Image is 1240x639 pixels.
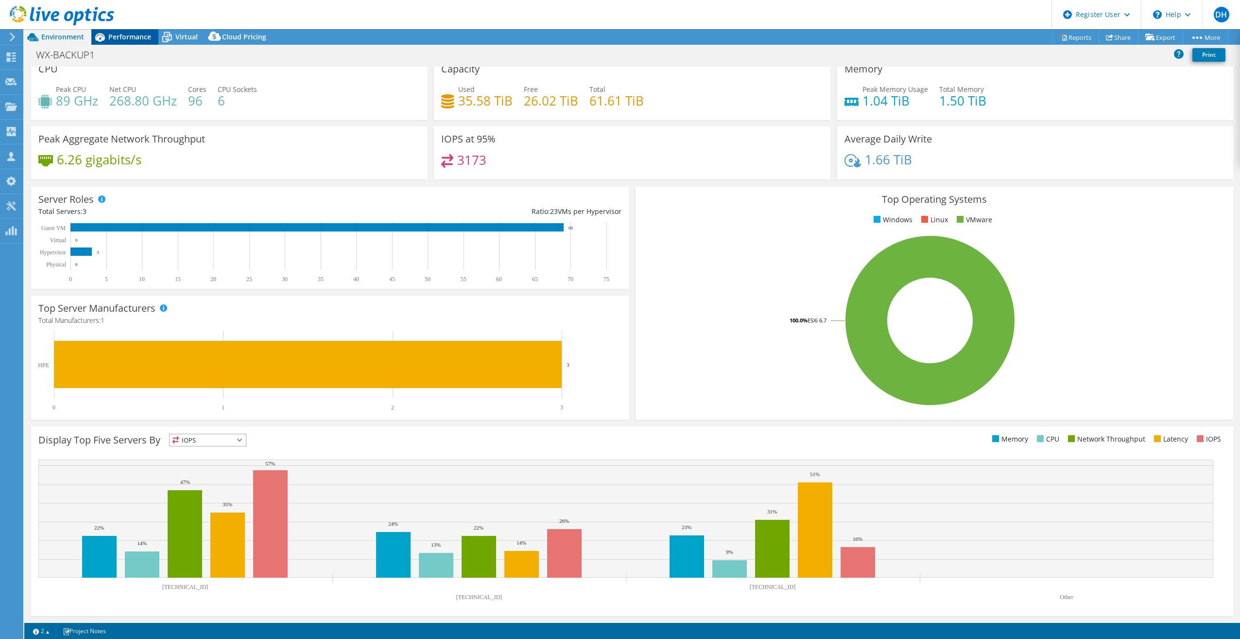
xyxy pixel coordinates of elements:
text: 55 [461,276,466,283]
h4: 1.66 TiB [865,154,912,165]
span: 1 [101,316,104,325]
span: Total Memory [939,85,984,94]
span: Net CPU [109,85,136,94]
span: Total [589,85,605,94]
h4: 1.04 TiB [862,95,928,106]
text: 57% [265,461,275,466]
h4: 6.26 gigabits/s [57,154,141,165]
span: Peak Memory Usage [862,85,928,94]
span: Used [458,85,475,94]
h4: 35.58 TiB [458,95,513,106]
li: Network Throughput [1066,434,1145,444]
h3: Average Daily Write [844,134,932,144]
li: IOPS [1194,434,1221,444]
text: 23% [682,524,691,530]
span: Environment [41,32,84,41]
text: 47% [180,479,190,485]
h4: 26.02 TiB [524,95,578,106]
a: More [1183,30,1228,45]
text: 14% [517,540,526,546]
text: 24% [388,521,398,527]
tspan: 100.0% [790,317,808,324]
h3: IOPS at 95% [441,134,496,144]
h1: WX-BACKUP1 [32,50,110,60]
text: 40 [353,276,359,283]
text: HPE [38,362,49,369]
text: Virtual [50,237,67,244]
text: Other [1060,594,1073,601]
text: 15 [175,276,181,283]
a: Project Notes [56,625,113,637]
text: 9% [726,549,733,555]
text: 3 [560,404,563,411]
span: Cloud Pricing [222,32,266,41]
text: [TECHNICAL_ID] [162,584,208,590]
text: 22% [474,525,483,531]
a: Share [1099,30,1138,45]
text: 35 [318,276,324,283]
text: 31% [767,509,777,515]
text: 26% [559,518,569,524]
a: 2 [26,625,56,637]
h4: 61.61 TiB [589,95,644,106]
span: 3 [83,207,86,216]
span: Performance [108,32,151,41]
text: 0 [75,238,78,243]
h3: Memory [844,64,882,74]
li: Memory [990,434,1028,444]
text: 25 [246,276,252,283]
h3: CPU [38,64,58,74]
tspan: ESXi 6.7 [808,317,827,324]
li: Windows [871,214,913,225]
h3: Capacity [441,64,480,74]
text: 30 [282,276,288,283]
h4: 3173 [457,155,486,165]
h4: 1.50 TiB [939,95,986,106]
li: Linux [919,214,948,225]
span: Cores [188,85,207,94]
text: 10 [139,276,145,283]
text: 75 [603,276,609,283]
li: CPU [1034,434,1059,444]
text: 3 [97,250,99,255]
text: 13% [431,542,441,548]
a: Export [1138,30,1183,45]
h3: Top Server Manufacturers [38,303,155,314]
span: Peak CPU [56,85,86,94]
text: 0 [52,404,55,411]
span: DH [1214,7,1229,22]
text: 60 [496,276,502,283]
svg: \n [1153,10,1162,19]
h4: 89 GHz [56,95,98,106]
span: 23 [550,207,558,216]
text: Physical [46,261,66,268]
text: 45 [389,276,395,283]
text: 5 [105,276,108,283]
a: Print [1192,48,1225,62]
text: 16% [853,536,862,542]
h4: Total Manufacturers: [38,315,621,326]
span: Free [524,85,538,94]
span: Virtual [175,32,198,41]
h3: Peak Aggregate Network Throughput [38,134,205,144]
text: 65 [532,276,538,283]
text: 3 [567,362,569,368]
div: Total Servers: [38,206,330,217]
div: Ratio: VMs per Hypervisor [330,206,621,217]
text: 0 [75,262,78,267]
li: Latency [1152,434,1188,444]
text: 35% [223,501,232,507]
text: 50 [425,276,431,283]
text: 0 [69,276,72,283]
h4: 96 [188,95,207,106]
h3: Top Operating Systems [643,194,1226,205]
h3: Server Roles [38,194,94,205]
text: 70 [568,276,573,283]
li: VMware [954,214,992,225]
h4: 6 [218,95,257,106]
h4: 268.80 GHz [109,95,177,106]
a: Reports [1052,30,1099,45]
span: IOPS [170,434,246,446]
text: [TECHNICAL_ID] [456,594,502,601]
text: 22% [94,525,104,531]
